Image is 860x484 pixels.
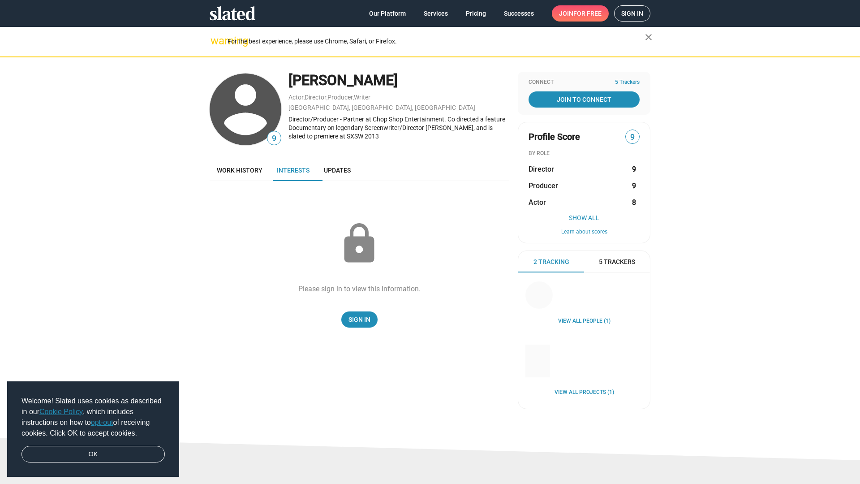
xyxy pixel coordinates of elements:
[459,5,493,22] a: Pricing
[298,284,421,294] div: Please sign in to view this information.
[228,35,645,48] div: For the best experience, please use Chrome, Safari, or Firefox.
[21,446,165,463] a: dismiss cookie message
[324,167,351,174] span: Updates
[348,311,370,328] span: Sign In
[632,181,636,190] strong: 9
[369,5,406,22] span: Our Platform
[317,160,358,181] a: Updates
[504,5,534,22] span: Successes
[530,91,638,108] span: Join To Connect
[337,221,382,266] mat-icon: lock
[621,6,643,21] span: Sign in
[39,408,83,415] a: Cookie Policy
[529,181,558,190] span: Producer
[288,94,304,101] a: Actor
[555,389,614,396] a: View all Projects (1)
[529,91,640,108] a: Join To Connect
[288,115,509,140] div: Director/Producer - Partner at Chop Shop Entertainment. Co directed a feature Documentary on lege...
[362,5,413,22] a: Our Platform
[614,5,650,22] a: Sign in
[327,94,353,101] a: Producer
[626,131,639,143] span: 9
[21,396,165,439] span: Welcome! Slated uses cookies as described in our , which includes instructions on how to of recei...
[615,79,640,86] span: 5 Trackers
[327,95,327,100] span: ,
[529,150,640,157] div: BY ROLE
[559,5,602,22] span: Join
[267,133,281,145] span: 9
[341,311,378,328] a: Sign In
[288,71,509,90] div: [PERSON_NAME]
[424,5,448,22] span: Services
[529,214,640,221] button: Show All
[417,5,455,22] a: Services
[288,104,475,111] a: [GEOGRAPHIC_DATA], [GEOGRAPHIC_DATA], [GEOGRAPHIC_DATA]
[643,32,654,43] mat-icon: close
[529,229,640,236] button: Learn about scores
[91,419,113,426] a: opt-out
[529,198,546,207] span: Actor
[354,94,370,101] a: Writer
[529,79,640,86] div: Connect
[599,258,635,266] span: 5 Trackers
[529,131,580,143] span: Profile Score
[632,198,636,207] strong: 8
[632,164,636,174] strong: 9
[217,167,262,174] span: Work history
[305,94,327,101] a: Director
[211,35,221,46] mat-icon: warning
[573,5,602,22] span: for free
[353,95,354,100] span: ,
[497,5,541,22] a: Successes
[466,5,486,22] span: Pricing
[558,318,611,325] a: View all People (1)
[552,5,609,22] a: Joinfor free
[304,95,305,100] span: ,
[210,160,270,181] a: Work history
[529,164,554,174] span: Director
[277,167,310,174] span: Interests
[7,381,179,477] div: cookieconsent
[533,258,569,266] span: 2 Tracking
[270,160,317,181] a: Interests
